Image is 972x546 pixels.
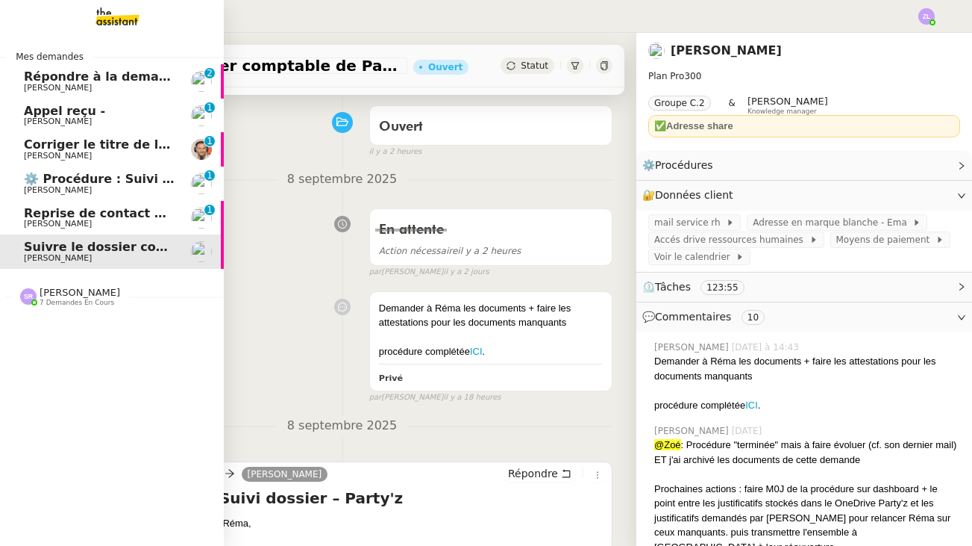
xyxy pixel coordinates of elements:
span: Adresse en marque blanche - Ema [753,215,912,230]
span: [DATE] [732,424,765,438]
div: 💬Commentaires 10 [636,303,972,332]
span: Ouvert [379,120,423,134]
span: 🔐 [642,187,739,204]
nz-badge-sup: 1 [204,170,215,181]
button: Répondre [503,465,577,482]
span: 8 septembre 2025 [275,170,409,190]
span: ⚙️ [642,157,720,174]
span: Action nécessaire [379,246,458,256]
span: [PERSON_NAME] [747,96,828,107]
nz-tag: 123:55 [700,280,744,295]
span: 💬 [642,311,771,323]
b: Privé [379,373,403,383]
span: @Zoé [654,439,681,450]
span: Répondre à la demande de [PERSON_NAME] [24,69,320,84]
span: il y a 2 heures [379,246,521,256]
span: [PERSON_NAME] [24,117,92,126]
p: 1 [207,102,213,116]
span: [PERSON_NAME] [24,253,92,263]
nz-badge-sup: 2 [204,68,215,78]
span: 8 septembre 2025 [275,416,409,436]
span: il y a 2 jours [443,266,489,279]
div: 🔐Données client [636,181,972,210]
span: Moyens de paiement [836,232,935,247]
img: users%2FrZ9hsAwvZndyAxvpJrwIinY54I42%2Favatar%2FChatGPT%20Image%201%20aou%CC%82t%202025%2C%2011_1... [648,43,665,59]
span: Corriger le titre de la conférence [24,137,245,152]
div: ✅ [654,119,954,134]
span: il y a 18 heures [443,391,501,404]
span: Données client [655,189,733,201]
nz-badge-sup: 1 [204,136,215,146]
nz-badge-sup: 1 [204,205,215,215]
span: [PERSON_NAME] [24,151,92,161]
span: [PERSON_NAME] [24,185,92,195]
small: [PERSON_NAME] [369,391,501,404]
span: En attente [379,223,444,237]
span: par [369,391,382,404]
div: Demander à Réma les documents + faire les attestations pour les documents manquants [654,354,960,383]
div: ⏲️Tâches 123:55 [636,273,972,302]
a: ICI [470,346,483,357]
span: par [369,266,382,279]
span: Appel reçu - [24,104,105,118]
nz-badge-sup: 1 [204,102,215,113]
span: Procédures [655,159,713,171]
img: users%2FN1HWBqkdOITPnBN8ULMyqXXfyLA2%2Favatar%2Fadcb4713-0587-417f-ba68-54684a640027 [191,105,212,126]
span: Reprise de contact des dossiers non suivis [24,206,310,220]
span: Suivre le dossier comptable de Party'z [78,58,401,73]
img: users%2FrZ9hsAwvZndyAxvpJrwIinY54I42%2Favatar%2FChatGPT%20Image%201%20aou%CC%82t%202025%2C%2011_1... [191,241,212,262]
span: [PERSON_NAME] [654,424,732,438]
span: Répondre [508,466,558,481]
div: Bonjour Réma, [186,516,606,531]
span: Tâches [655,281,691,293]
p: 1 [207,136,213,149]
app-user-label: Knowledge manager [747,96,828,115]
p: 1 [207,205,213,218]
div: Demander à Réma les documents + faire les attestations pour les documents manquants [379,301,603,330]
a: [PERSON_NAME] [671,43,782,58]
nz-tag: Groupe C.2 [648,96,711,111]
small: [PERSON_NAME] [369,266,489,279]
div: Ouvert [428,63,463,72]
img: users%2FrZ9hsAwvZndyAxvpJrwIinY54I42%2Favatar%2FChatGPT%20Image%201%20aou%CC%82t%202025%2C%2011_1... [191,173,212,194]
span: Mes demandes [7,49,93,64]
span: mail service rh [654,215,726,230]
div: ⚙️Procédures [636,151,972,180]
span: [PERSON_NAME] [40,287,120,298]
img: svg [20,288,37,305]
span: 300 [684,71,701,81]
span: Knowledge manager [747,108,817,116]
span: [PERSON_NAME] [24,219,92,229]
strong: Adresse share [666,120,733,131]
span: [PERSON_NAME] [654,341,732,354]
nz-tag: 10 [741,310,765,325]
span: il y a 2 heures [369,146,422,158]
a: [PERSON_NAME] [242,468,328,481]
p: 2 [207,68,213,81]
h4: Re: Suivi dossier – Party'z [186,488,606,509]
span: Commentaires [655,311,731,323]
span: & [729,96,736,115]
a: ICI [745,400,758,411]
span: Accés drive ressources humaines [654,232,809,247]
div: procédure complétée . [379,344,603,359]
span: Suivre le dossier comptable de Party'z [24,240,283,254]
img: svg [918,8,935,25]
img: users%2FLb8tVVcnxkNxES4cleXP4rKNCSJ2%2Favatar%2F2ff4be35-2167-49b6-8427-565bfd2dd78c [191,208,212,229]
span: [PERSON_NAME] [24,83,92,93]
span: 7 demandes en cours [40,299,114,307]
div: : Procédure "terminée" mais à faire évoluer (cf. son dernier mail) ET j'ai archivé les documents ... [654,438,960,467]
div: procédure complétée . [654,398,960,413]
span: Statut [521,61,548,71]
span: [DATE] à 14:43 [732,341,802,354]
img: 70aa4f02-4601-41a7-97d6-196d60f82c2f [191,139,212,160]
span: Voir le calendrier [654,249,736,264]
p: 1 [207,170,213,184]
span: ⏲️ [642,281,756,293]
img: users%2FC9SBsJ0duuaSgpQFj5LgoEX8n0o2%2Favatar%2Fec9d51b8-9413-4189-adfb-7be4d8c96a3c [191,71,212,92]
span: Plan Pro [648,71,684,81]
span: ⚙️ Procédure : Suivi des alternants - dynamique [24,172,348,186]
